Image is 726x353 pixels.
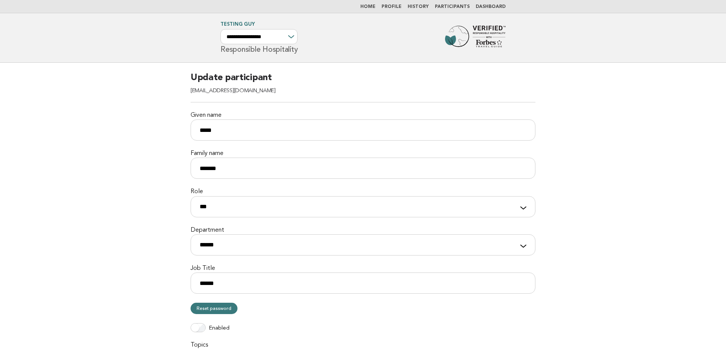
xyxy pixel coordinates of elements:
[445,26,506,50] img: Forbes Travel Guide
[435,5,470,9] a: Participants
[191,188,535,196] label: Role
[191,150,535,158] label: Family name
[220,22,298,53] h1: Responsible Hospitality
[360,5,375,9] a: Home
[191,265,535,272] label: Job Title
[408,5,429,9] a: History
[191,88,276,94] span: [EMAIL_ADDRESS][DOMAIN_NAME]
[191,303,237,314] a: Reset password
[191,226,535,234] label: Department
[191,341,535,349] label: Topics
[382,5,402,9] a: Profile
[209,325,230,332] label: Enabled
[191,72,535,102] h2: Update participant
[220,22,254,27] a: Testing Guy
[476,5,506,9] a: Dashboard
[191,111,535,119] label: Given name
